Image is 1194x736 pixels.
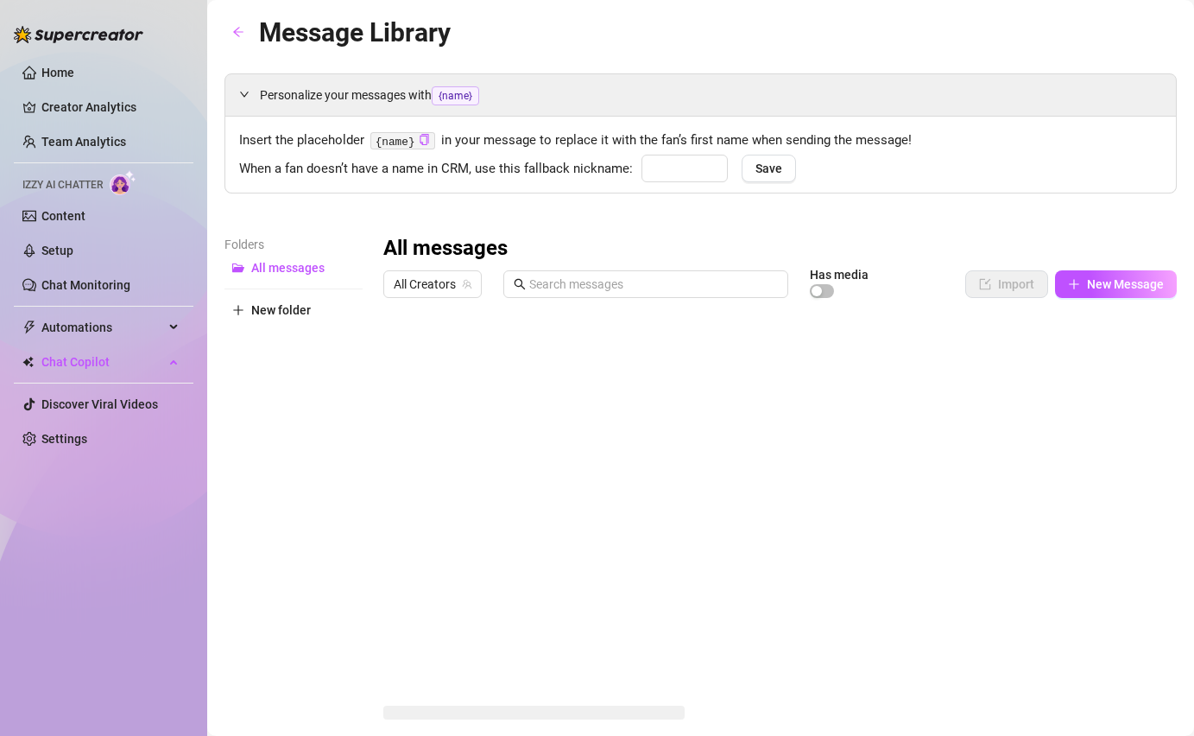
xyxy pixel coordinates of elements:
[14,26,143,43] img: logo-BBDzfeDw.svg
[239,159,633,180] span: When a fan doesn’t have a name in CRM, use this fallback nickname:
[383,235,508,263] h3: All messages
[41,66,74,79] a: Home
[260,86,1162,105] span: Personalize your messages with
[432,86,479,105] span: {name}
[224,296,363,324] button: New folder
[22,177,103,194] span: Izzy AI Chatter
[755,162,782,175] span: Save
[239,89,250,99] span: expanded
[514,278,526,290] span: search
[742,155,796,182] button: Save
[232,304,244,316] span: plus
[225,74,1176,116] div: Personalize your messages with{name}
[41,93,180,121] a: Creator Analytics
[1087,277,1164,291] span: New Message
[251,303,311,317] span: New folder
[224,254,363,282] button: All messages
[239,130,1162,151] span: Insert the placeholder in your message to replace it with the fan’s first name when sending the m...
[232,262,244,274] span: folder-open
[1068,278,1080,290] span: plus
[110,170,136,195] img: AI Chatter
[41,278,130,292] a: Chat Monitoring
[462,279,472,289] span: team
[419,134,430,145] span: copy
[419,134,430,147] button: Click to Copy
[965,270,1048,298] button: Import
[370,132,435,150] code: {name}
[224,235,363,254] article: Folders
[251,261,325,275] span: All messages
[41,348,164,376] span: Chat Copilot
[529,275,778,294] input: Search messages
[22,320,36,334] span: thunderbolt
[41,135,126,149] a: Team Analytics
[394,271,471,297] span: All Creators
[41,244,73,257] a: Setup
[41,432,87,446] a: Settings
[41,397,158,411] a: Discover Viral Videos
[41,314,164,341] span: Automations
[232,26,244,38] span: arrow-left
[810,270,869,280] article: Has media
[22,356,34,368] img: Chat Copilot
[1055,270,1177,298] button: New Message
[41,209,85,223] a: Content
[259,12,451,53] article: Message Library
